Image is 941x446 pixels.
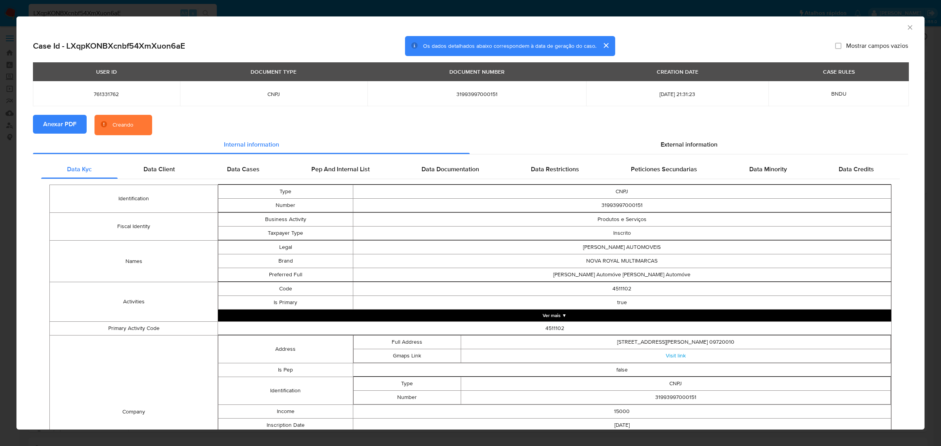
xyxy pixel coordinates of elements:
td: Code [218,282,353,296]
td: Business Activity [218,213,353,227]
td: Number [353,391,461,404]
td: Identification [218,377,353,405]
td: 4511102 [218,322,892,335]
span: Data Documentation [421,165,479,174]
td: Activities [50,282,218,322]
a: Visit link [666,352,686,359]
td: Type [353,377,461,391]
button: cerrar [596,36,615,55]
span: Os dados detalhados abaixo correspondem à data de geração do caso. [423,42,596,50]
span: [DATE] 21:31:23 [596,91,759,98]
button: Anexar PDF [33,115,87,134]
span: 761331762 [42,91,171,98]
span: BNDU [831,90,847,98]
span: Data Client [144,165,175,174]
td: 4511102 [353,282,891,296]
div: Detailed internal info [41,160,900,179]
div: Detailed info [33,135,908,154]
input: Mostrar campos vazios [835,43,841,49]
td: [PERSON_NAME] Automóve [PERSON_NAME] Automóve [353,268,891,282]
div: CASE RULES [818,65,859,78]
span: Data Cases [227,165,260,174]
td: false [353,363,891,377]
td: true [353,296,891,310]
h2: Case Id - LXqpKONBXcnbf54XmXuon6aE [33,41,185,51]
td: CNPJ [461,377,890,391]
div: CREATION DATE [652,65,703,78]
td: NOVA ROYAL MULTIMARCAS [353,254,891,268]
td: Address [218,335,353,363]
span: Data Kyc [67,165,92,174]
td: Is Pep [218,363,353,377]
button: Expand array [218,310,891,321]
td: Primary Activity Code [50,322,218,335]
div: USER ID [91,65,122,78]
td: 31993997000151 [461,391,890,404]
td: Number [218,199,353,212]
td: [DATE] [353,419,891,432]
td: Fiscal Identity [50,213,218,241]
td: 15000 [353,405,891,419]
td: Inscription Date [218,419,353,432]
td: Brand [218,254,353,268]
td: Full Address [353,335,461,349]
td: Names [50,241,218,282]
td: [STREET_ADDRESS][PERSON_NAME] 09720010 [461,335,890,349]
td: Inscrito [353,227,891,240]
td: Type [218,185,353,199]
td: CNPJ [353,185,891,199]
td: Legal [218,241,353,254]
td: Identification [50,185,218,213]
span: Data Minority [749,165,787,174]
div: closure-recommendation-modal [16,16,925,430]
td: Gmaps Link [353,349,461,363]
div: Creando [113,121,133,129]
td: Preferred Full [218,268,353,282]
button: Fechar a janela [906,24,913,31]
td: Income [218,405,353,419]
td: [PERSON_NAME] AUTOMOVEIS [353,241,891,254]
div: DOCUMENT TYPE [246,65,301,78]
span: Internal information [224,140,279,149]
span: Mostrar campos vazios [846,42,908,50]
span: Anexar PDF [43,116,76,133]
span: Pep And Internal List [311,165,370,174]
td: Produtos e Serviços [353,213,891,227]
span: 31993997000151 [377,91,577,98]
span: Data Restrictions [531,165,579,174]
div: DOCUMENT NUMBER [445,65,509,78]
td: 31993997000151 [353,199,891,212]
td: Is Primary [218,296,353,310]
span: External information [661,140,718,149]
span: CNPJ [189,91,358,98]
td: Taxpayer Type [218,227,353,240]
span: Data Credits [839,165,874,174]
span: Peticiones Secundarias [631,165,697,174]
